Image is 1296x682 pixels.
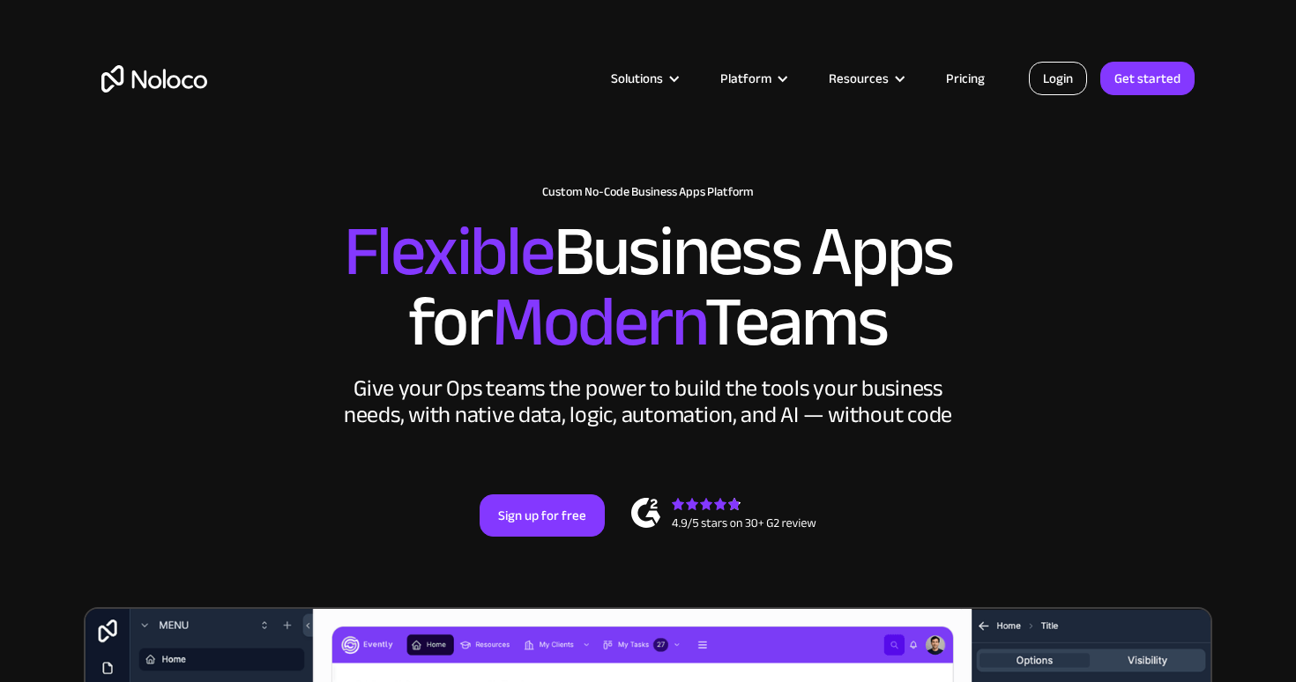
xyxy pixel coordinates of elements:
h1: Custom No-Code Business Apps Platform [101,185,1195,199]
h2: Business Apps for Teams [101,217,1195,358]
span: Modern [492,256,704,388]
div: Solutions [589,67,698,90]
div: Resources [829,67,889,90]
div: Platform [698,67,807,90]
div: Platform [720,67,771,90]
a: Pricing [924,67,1007,90]
div: Give your Ops teams the power to build the tools your business needs, with native data, logic, au... [339,375,957,428]
a: Login [1029,62,1087,95]
span: Flexible [344,186,554,317]
div: Resources [807,67,924,90]
div: Solutions [611,67,663,90]
a: Get started [1100,62,1195,95]
a: Sign up for free [480,494,605,537]
a: home [101,65,207,93]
